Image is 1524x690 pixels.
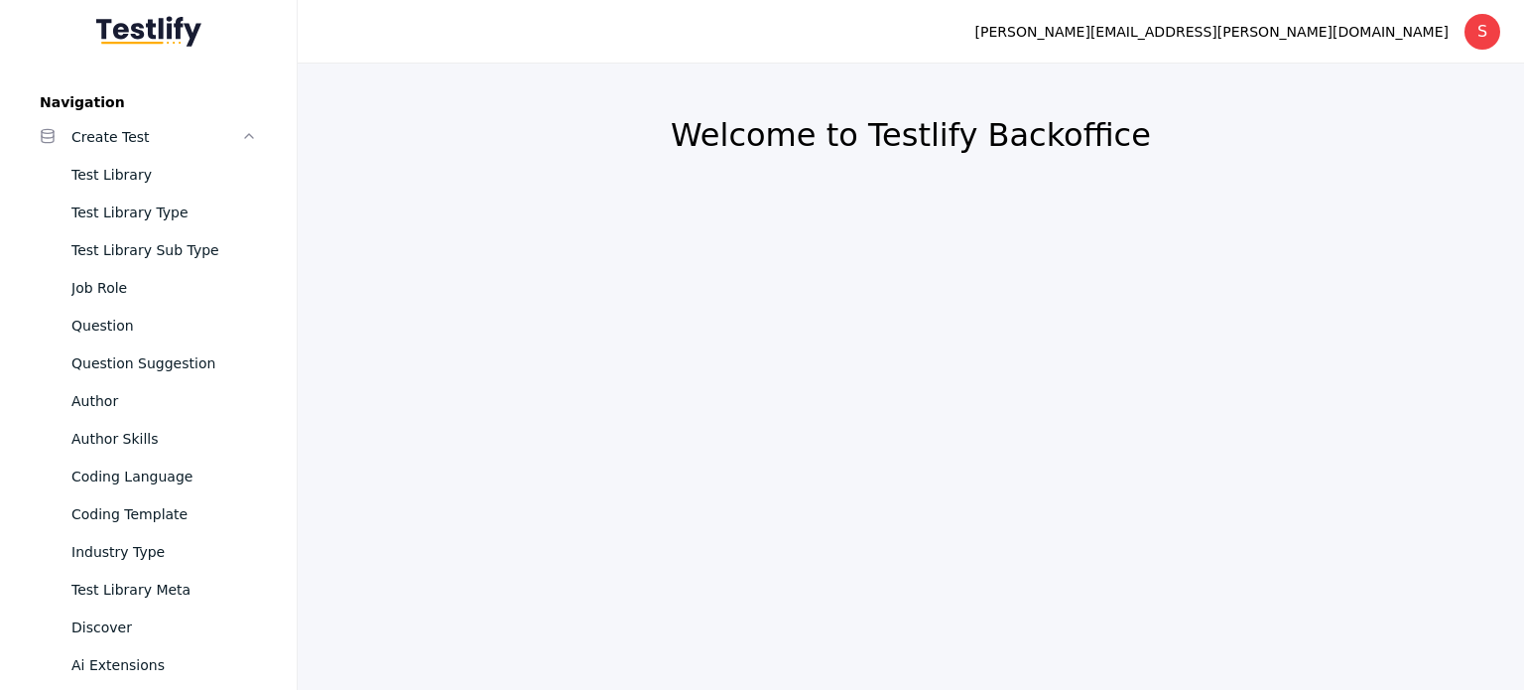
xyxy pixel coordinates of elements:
[71,276,257,300] div: Job Role
[24,307,273,345] a: Question
[975,20,1449,44] div: [PERSON_NAME][EMAIL_ADDRESS][PERSON_NAME][DOMAIN_NAME]
[345,115,1476,155] h2: Welcome to Testlify Backoffice
[96,16,201,47] img: Testlify - Backoffice
[71,578,257,602] div: Test Library Meta
[71,238,257,262] div: Test Library Sub Type
[71,389,257,413] div: Author
[71,502,257,526] div: Coding Template
[71,540,257,564] div: Industry Type
[24,458,273,495] a: Coding Language
[24,194,273,231] a: Test Library Type
[24,269,273,307] a: Job Role
[71,125,241,149] div: Create Test
[24,231,273,269] a: Test Library Sub Type
[24,533,273,571] a: Industry Type
[24,345,273,382] a: Question Suggestion
[71,427,257,451] div: Author Skills
[71,465,257,488] div: Coding Language
[71,616,257,639] div: Discover
[24,495,273,533] a: Coding Template
[71,163,257,187] div: Test Library
[71,201,257,224] div: Test Library Type
[1464,14,1500,50] div: S
[24,646,273,684] a: Ai Extensions
[71,351,257,375] div: Question Suggestion
[24,420,273,458] a: Author Skills
[24,571,273,609] a: Test Library Meta
[24,382,273,420] a: Author
[71,653,257,677] div: Ai Extensions
[71,314,257,338] div: Question
[24,156,273,194] a: Test Library
[24,609,273,646] a: Discover
[24,94,273,110] label: Navigation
